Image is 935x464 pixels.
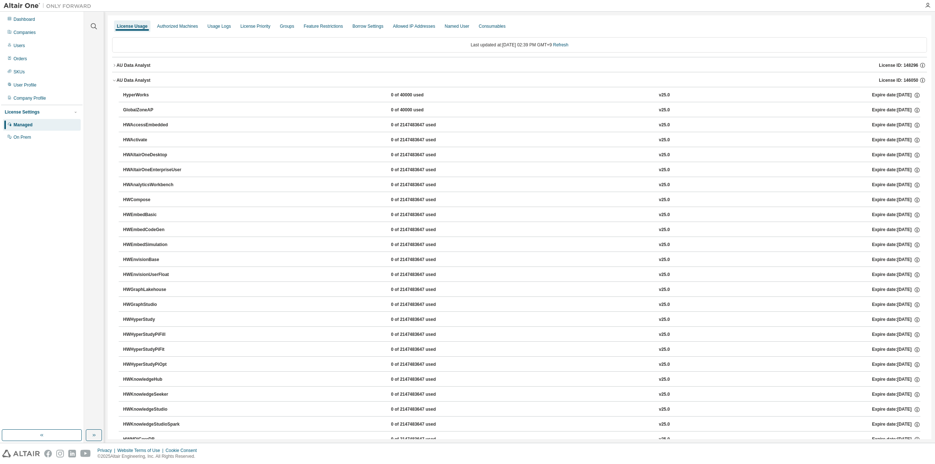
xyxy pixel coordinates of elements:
div: Authorized Machines [157,23,198,29]
img: facebook.svg [44,450,52,457]
div: Expire date: [DATE] [872,302,920,308]
div: v25.0 [659,137,670,143]
div: v25.0 [659,167,670,173]
div: SKUs [14,69,25,75]
div: Expire date: [DATE] [872,92,920,99]
div: v25.0 [659,346,670,353]
img: youtube.svg [80,450,91,457]
span: License ID: 146050 [879,77,918,83]
div: Dashboard [14,16,35,22]
div: 0 of 2147483647 used [391,391,457,398]
div: HWHyperStudy [123,317,189,323]
div: 0 of 40000 used [391,92,457,99]
div: Companies [14,30,36,35]
img: instagram.svg [56,450,64,457]
div: AU Data Analyst [117,62,150,68]
div: v25.0 [659,436,670,443]
div: Allowed IP Addresses [393,23,435,29]
div: v25.0 [659,242,670,248]
div: Expire date: [DATE] [872,317,920,323]
div: HWEnvisionBase [123,257,189,263]
div: Expire date: [DATE] [872,212,920,218]
img: Altair One [4,2,95,9]
div: 0 of 2147483647 used [391,242,457,248]
div: Company Profile [14,95,46,101]
div: Expire date: [DATE] [872,242,920,248]
div: 0 of 2147483647 used [391,167,457,173]
div: HWHyperStudyPiOpt [123,361,189,368]
button: HWKnowledgeHub0 of 2147483647 usedv25.0Expire date:[DATE] [123,372,920,388]
button: AU Data AnalystLicense ID: 148296 [112,57,927,73]
button: HWAltairOneDesktop0 of 2147483647 usedv25.0Expire date:[DATE] [123,147,920,163]
div: 0 of 2147483647 used [391,317,457,323]
button: HWHyperStudy0 of 2147483647 usedv25.0Expire date:[DATE] [123,312,920,328]
div: v25.0 [659,257,670,263]
div: HWHyperStudyPiFill [123,331,189,338]
div: HWAccessEmbedded [123,122,189,129]
div: HWEnvisionUserFloat [123,272,189,278]
button: HWKnowledgeSeeker0 of 2147483647 usedv25.0Expire date:[DATE] [123,387,920,403]
button: HWGraphStudio0 of 2147483647 usedv25.0Expire date:[DATE] [123,297,920,313]
button: HWHyperStudyPiOpt0 of 2147483647 usedv25.0Expire date:[DATE] [123,357,920,373]
div: v25.0 [659,227,670,233]
div: v25.0 [659,421,670,428]
button: HWActivate0 of 2147483647 usedv25.0Expire date:[DATE] [123,132,920,148]
div: Expire date: [DATE] [872,227,920,233]
div: Expire date: [DATE] [872,182,920,188]
div: Expire date: [DATE] [872,406,920,413]
div: v25.0 [659,376,670,383]
div: v25.0 [659,331,670,338]
div: Privacy [98,448,117,453]
img: altair_logo.svg [2,450,40,457]
div: Expire date: [DATE] [872,107,920,114]
button: GlobalZoneAP0 of 40000 usedv25.0Expire date:[DATE] [123,102,920,118]
button: HWEmbedCodeGen0 of 2147483647 usedv25.0Expire date:[DATE] [123,222,920,238]
button: HWAnalyticsWorkbench0 of 2147483647 usedv25.0Expire date:[DATE] [123,177,920,193]
div: HyperWorks [123,92,189,99]
div: 0 of 2147483647 used [391,436,457,443]
div: Expire date: [DATE] [872,346,920,353]
div: v25.0 [659,361,670,368]
div: Expire date: [DATE] [872,137,920,143]
div: v25.0 [659,197,670,203]
button: HWKnowledgeStudio0 of 2147483647 usedv25.0Expire date:[DATE] [123,402,920,418]
div: Expire date: [DATE] [872,257,920,263]
div: HWEmbedBasic [123,212,189,218]
div: 0 of 2147483647 used [391,302,457,308]
div: License Usage [117,23,148,29]
div: v25.0 [659,317,670,323]
div: 0 of 2147483647 used [391,406,457,413]
div: Expire date: [DATE] [872,361,920,368]
div: 0 of 2147483647 used [391,227,457,233]
div: 0 of 2147483647 used [391,137,457,143]
div: v25.0 [659,287,670,293]
button: HWHyperStudyPiFill0 of 2147483647 usedv25.0Expire date:[DATE] [123,327,920,343]
div: 0 of 2147483647 used [391,346,457,353]
div: v25.0 [659,302,670,308]
div: Expire date: [DATE] [872,197,920,203]
div: v25.0 [659,107,670,114]
div: HWGraphStudio [123,302,189,308]
div: HWKnowledgeStudioSpark [123,421,189,428]
div: Expire date: [DATE] [872,331,920,338]
button: HWAccessEmbedded0 of 2147483647 usedv25.0Expire date:[DATE] [123,117,920,133]
button: HWHyperStudyPiFit0 of 2147483647 usedv25.0Expire date:[DATE] [123,342,920,358]
div: HWKnowledgeHub [123,376,189,383]
div: v25.0 [659,152,670,158]
div: HWAltairOneDesktop [123,152,189,158]
div: Consumables [479,23,505,29]
div: v25.0 [659,391,670,398]
div: 0 of 2147483647 used [391,361,457,368]
div: v25.0 [659,406,670,413]
div: v25.0 [659,182,670,188]
div: HWEmbedCodeGen [123,227,189,233]
div: 0 of 2147483647 used [391,376,457,383]
div: Named User [444,23,469,29]
div: Expire date: [DATE] [872,167,920,173]
div: Expire date: [DATE] [872,391,920,398]
button: AU Data AnalystLicense ID: 146050 [112,72,927,88]
button: HWMDICoreDB0 of 2147483647 usedv25.0Expire date:[DATE] [123,432,920,448]
div: Borrow Settings [352,23,383,29]
div: HWMDICoreDB [123,436,189,443]
div: 0 of 2147483647 used [391,197,457,203]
